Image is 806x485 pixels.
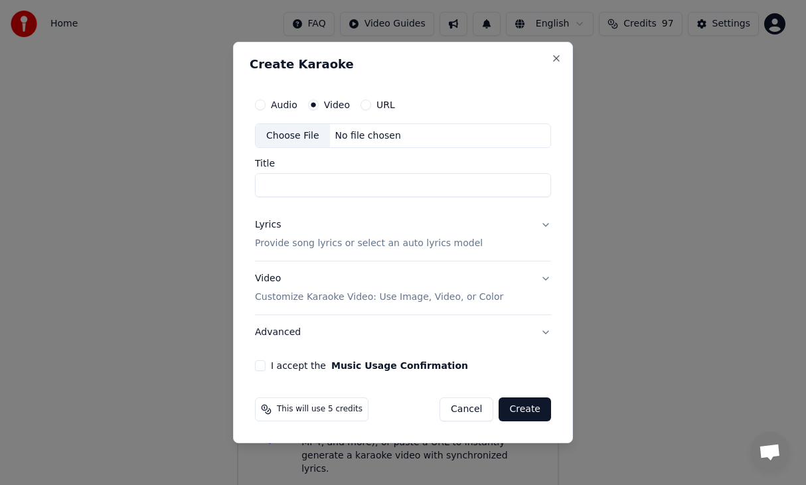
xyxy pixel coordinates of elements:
div: Lyrics [255,219,281,232]
button: Cancel [440,397,493,421]
label: URL [376,100,395,109]
span: This will use 5 credits [277,404,363,415]
div: Choose File [256,124,330,148]
p: Provide song lyrics or select an auto lyrics model [255,238,483,251]
label: I accept the [271,361,468,370]
button: I accept the [331,361,468,370]
label: Video [324,100,350,109]
button: Advanced [255,315,551,350]
button: Create [499,397,551,421]
div: Video [255,273,503,305]
button: VideoCustomize Karaoke Video: Use Image, Video, or Color [255,262,551,315]
button: LyricsProvide song lyrics or select an auto lyrics model [255,208,551,261]
p: Customize Karaoke Video: Use Image, Video, or Color [255,291,503,304]
h2: Create Karaoke [250,58,556,70]
label: Title [255,159,551,169]
label: Audio [271,100,297,109]
div: No file chosen [330,129,406,143]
